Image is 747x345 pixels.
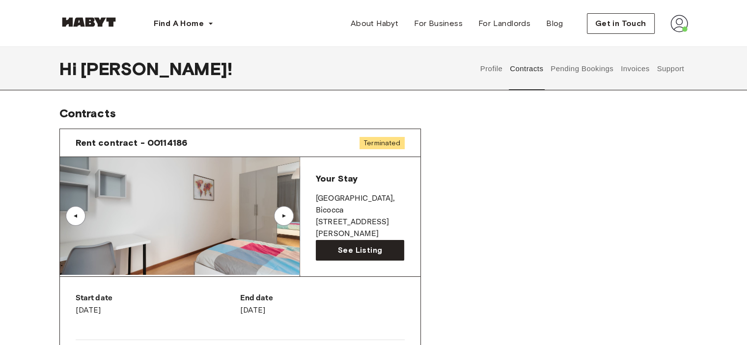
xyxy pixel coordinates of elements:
[76,292,240,304] p: Start date
[60,157,300,275] img: Image of the room
[76,137,188,149] span: Rent contract - 00114186
[146,14,221,33] button: Find A Home
[414,18,463,29] span: For Business
[351,18,398,29] span: About Habyt
[587,13,655,34] button: Get in Touch
[154,18,204,29] span: Find A Home
[59,106,116,120] span: Contracts
[338,244,382,256] span: See Listing
[478,18,530,29] span: For Landlords
[360,137,405,149] span: Terminated
[316,240,405,261] a: See Listing
[406,14,470,33] a: For Business
[546,18,563,29] span: Blog
[476,47,688,90] div: user profile tabs
[656,47,686,90] button: Support
[509,47,545,90] button: Contracts
[316,193,405,216] p: [GEOGRAPHIC_DATA] , Bicocca
[240,292,405,304] p: End date
[279,213,289,219] div: ▲
[550,47,615,90] button: Pending Bookings
[59,58,81,79] span: Hi
[71,213,81,219] div: ▲
[316,173,358,184] span: Your Stay
[670,15,688,32] img: avatar
[619,47,650,90] button: Invoices
[59,17,118,27] img: Habyt
[240,292,405,316] div: [DATE]
[538,14,571,33] a: Blog
[343,14,406,33] a: About Habyt
[316,216,405,240] p: [STREET_ADDRESS][PERSON_NAME]
[81,58,232,79] span: [PERSON_NAME] !
[595,18,646,29] span: Get in Touch
[76,292,240,316] div: [DATE]
[479,47,504,90] button: Profile
[470,14,538,33] a: For Landlords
